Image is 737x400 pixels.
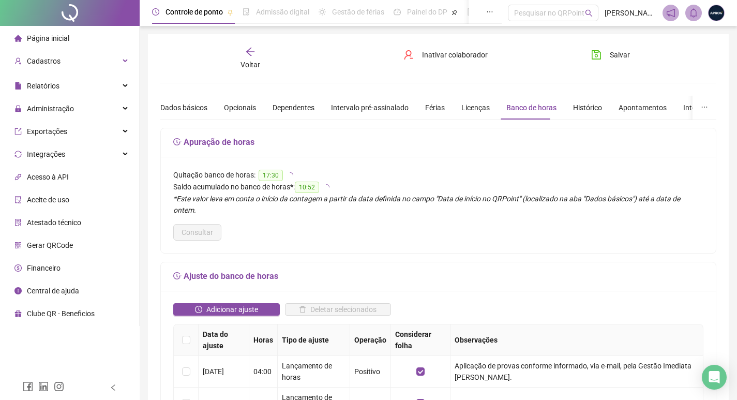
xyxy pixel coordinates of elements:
[683,102,721,113] div: Integrações
[14,151,22,158] span: sync
[54,381,64,392] span: instagram
[273,102,314,113] div: Dependentes
[245,47,255,57] span: arrow-left
[591,50,601,60] span: save
[23,381,33,392] span: facebook
[173,136,703,149] h5: Apuração de horas
[14,219,22,226] span: solution
[27,82,59,90] span: Relatórios
[403,50,414,60] span: user-delete
[467,8,474,16] span: book
[249,356,278,388] td: 04:00
[27,309,95,318] span: Clube QR - Beneficios
[199,324,249,356] th: Data do ajuste
[173,171,255,179] span: Quitação banco de horas:
[391,324,450,356] th: Considerar folha
[173,272,182,280] span: field-time
[14,128,22,135] span: export
[227,9,233,16] span: pushpin
[506,102,556,113] div: Banco de horas
[323,184,330,191] span: loading
[450,324,703,356] th: Observações
[27,105,74,113] span: Administração
[573,102,602,113] div: Histórico
[287,172,294,179] span: loading
[585,9,593,17] span: search
[166,8,223,16] span: Controle de ponto
[240,61,260,69] span: Voltar
[407,8,447,16] span: Painel do DP
[14,242,22,249] span: qrcode
[160,102,207,113] div: Dados básicos
[610,49,630,61] span: Salvar
[331,102,409,113] div: Intervalo pré-assinalado
[14,57,22,65] span: user-add
[27,34,69,42] span: Página inicial
[332,8,384,16] span: Gestão de férias
[619,102,667,113] div: Apontamentos
[38,381,49,392] span: linkedin
[173,270,703,283] h5: Ajuste do banco de horas
[583,47,638,63] button: Salvar
[702,365,727,390] div: Open Intercom Messenger
[203,366,245,377] div: [DATE]
[14,35,22,42] span: home
[173,181,703,193] div: :
[27,127,67,136] span: Exportações
[701,103,708,111] span: ellipsis
[27,173,69,181] span: Acesso à API
[27,150,65,158] span: Integrações
[461,102,490,113] div: Licenças
[195,306,202,313] span: clock-circle
[224,102,256,113] div: Opcionais
[422,49,488,61] span: Inativar colaborador
[486,8,493,16] span: ellipsis
[605,7,656,19] span: [PERSON_NAME] - APROV
[319,8,326,16] span: sun
[14,264,22,272] span: dollar
[14,82,22,90] span: file
[27,57,61,65] span: Cadastros
[666,8,675,18] span: notification
[14,196,22,203] span: audit
[27,287,79,295] span: Central de ajuda
[256,8,309,16] span: Admissão digital
[259,170,283,181] span: 17:30
[173,224,221,241] button: Consultar
[693,96,716,120] button: ellipsis
[27,241,73,249] span: Gerar QRCode
[110,384,117,391] span: left
[285,303,392,316] button: Deletar selecionados
[249,324,278,356] th: Horas
[152,8,159,16] span: clock-circle
[278,324,350,356] th: Tipo de ajuste
[709,5,724,21] img: 1750
[27,196,69,204] span: Aceite de uso
[173,303,280,316] button: Adicionar ajuste
[173,183,290,191] span: Saldo acumulado no banco de horas
[27,218,81,227] span: Atestado técnico
[27,264,61,272] span: Financeiro
[350,324,391,356] th: Operação
[452,9,458,16] span: pushpin
[14,310,22,317] span: gift
[14,173,22,181] span: api
[243,8,250,16] span: file-done
[295,182,319,193] span: 10:52
[206,304,258,315] span: Adicionar ajuste
[354,366,386,377] div: Positivo
[394,8,401,16] span: dashboard
[689,8,698,18] span: bell
[450,356,703,388] td: Aplicação de provas conforme informado, via e-mail, pela Gestão Imediata [PERSON_NAME].
[425,102,445,113] div: Férias
[282,360,345,383] div: Lançamento de horas
[173,138,182,146] span: field-time
[14,287,22,294] span: info-circle
[14,105,22,112] span: lock
[396,47,495,63] button: Inativar colaborador
[173,195,680,214] em: *Este valor leva em conta o início da contagem a partir da data definida no campo "Data de início...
